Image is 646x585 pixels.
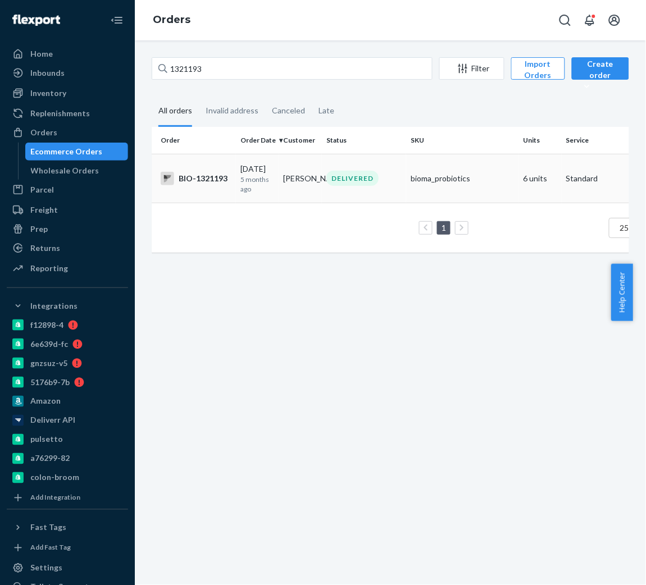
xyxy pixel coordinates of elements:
[30,415,75,426] div: Deliverr API
[158,96,192,127] div: All orders
[406,127,518,154] th: SKU
[7,392,128,410] a: Amazon
[7,259,128,277] a: Reporting
[7,316,128,334] a: f12898-4
[30,522,66,533] div: Fast Tags
[31,146,103,157] div: Ecommerce Orders
[518,127,562,154] th: Units
[279,154,322,203] td: [PERSON_NAME]
[30,263,68,274] div: Reporting
[30,453,70,464] div: a76299-82
[7,297,128,315] button: Integrations
[12,15,60,26] img: Flexport logo
[25,143,129,161] a: Ecommerce Orders
[106,9,128,31] button: Close Navigation
[572,57,629,80] button: Create order
[7,373,128,391] a: 5176b9-7b
[30,204,58,216] div: Freight
[439,57,504,80] button: Filter
[30,108,90,119] div: Replenishments
[7,220,128,238] a: Prep
[7,450,128,468] a: a76299-82
[7,354,128,372] a: gnzsuz-v5
[30,396,61,407] div: Amazon
[322,127,406,154] th: Status
[284,135,318,145] div: Customer
[411,173,514,184] div: bioma_probiotics
[31,165,99,176] div: Wholesale Orders
[30,563,62,574] div: Settings
[30,243,60,254] div: Returns
[30,543,71,552] div: Add Fast Tag
[30,300,78,312] div: Integrations
[7,239,128,257] a: Returns
[272,96,305,125] div: Canceled
[511,57,565,80] button: Import Orders
[30,319,63,331] div: f12898-4
[603,9,626,31] button: Open account menu
[579,9,601,31] button: Open notifications
[7,201,128,219] a: Freight
[30,493,80,502] div: Add Integration
[144,4,199,36] ol: breadcrumbs
[30,67,65,79] div: Inbounds
[7,491,128,505] a: Add Integration
[30,223,48,235] div: Prep
[7,469,128,487] a: colon-broom
[7,181,128,199] a: Parcel
[152,127,236,154] th: Order
[30,472,79,483] div: colon-broom
[30,358,67,369] div: gnzsuz-v5
[7,335,128,353] a: 6e639d-fc
[7,124,128,141] a: Orders
[7,431,128,449] a: pulsetto
[206,96,258,125] div: Invalid address
[30,88,66,99] div: Inventory
[30,48,53,60] div: Home
[7,64,128,82] a: Inbounds
[152,57,433,80] input: Search orders
[566,173,642,184] p: Standard
[153,13,190,26] a: Orders
[439,223,448,232] a: Page 1 is your current page
[236,127,279,154] th: Order Date
[30,127,57,138] div: Orders
[30,184,54,195] div: Parcel
[440,63,504,74] div: Filter
[30,339,68,350] div: 6e639d-fc
[611,264,633,321] button: Help Center
[319,96,334,125] div: Late
[7,541,128,555] a: Add Fast Tag
[326,171,379,186] div: DELIVERED
[580,58,621,92] div: Create order
[240,163,275,194] div: [DATE]
[30,434,63,445] div: pulsetto
[7,519,128,537] button: Fast Tags
[7,104,128,122] a: Replenishments
[7,412,128,429] a: Deliverr API
[554,9,576,31] button: Open Search Box
[161,172,231,185] div: BIO-1321193
[7,84,128,102] a: Inventory
[25,162,129,180] a: Wholesale Orders
[30,377,70,388] div: 5176b9-7b
[7,559,128,577] a: Settings
[240,175,275,194] p: 5 months ago
[518,154,562,203] td: 6 units
[7,45,128,63] a: Home
[562,127,646,154] th: Service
